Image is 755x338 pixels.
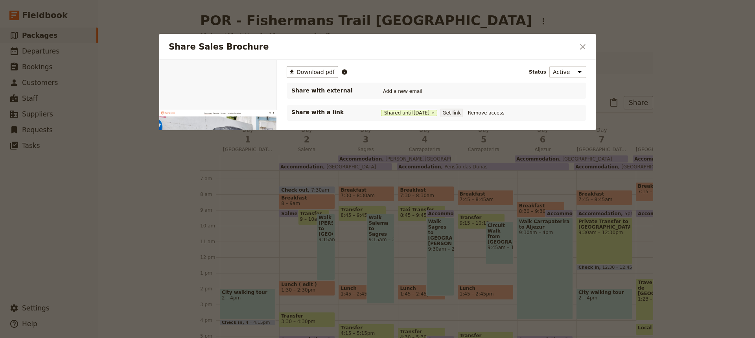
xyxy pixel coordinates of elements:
[169,41,575,53] h2: Share Sales Brochure
[28,242,465,253] p: [PERSON_NAME] - The Fishermans Trail, [GEOGRAPHIC_DATA]
[381,110,437,116] button: Shared until[DATE]
[414,110,430,116] span: [DATE]
[529,69,546,75] span: Status
[549,66,586,78] select: Status
[287,66,338,78] button: ​Download pdf
[469,6,482,20] a: admin@girlstrek.com.au
[295,8,352,18] a: Inclusions/exclusions
[233,8,259,18] a: Overview
[466,109,506,117] button: Remove access
[265,8,288,18] a: Itinerary
[440,109,462,117] button: Get link
[296,68,335,76] span: Download pdf
[291,87,370,94] span: Share with external
[484,6,497,20] button: Download pdf
[291,108,370,116] p: Share with a link
[381,87,424,96] button: Add a new email
[195,8,226,18] a: Cover page
[28,253,96,263] span: 12 days & 11 nights
[9,5,78,18] img: GirlsTrek logo
[576,40,589,54] button: Close dialog
[28,218,465,240] h1: Fishermans Trail [GEOGRAPHIC_DATA]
